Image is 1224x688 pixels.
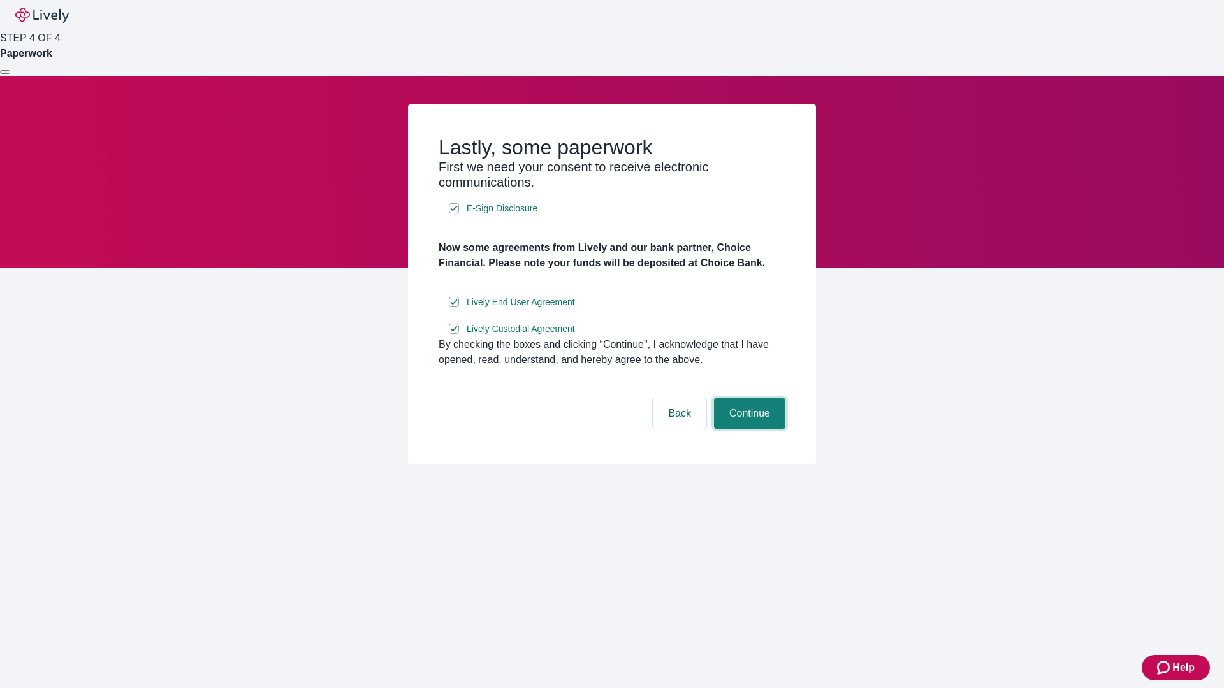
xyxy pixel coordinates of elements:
button: Continue [714,398,785,429]
h3: First we need your consent to receive electronic communications. [439,159,785,190]
button: Back [653,398,706,429]
h4: Now some agreements from Lively and our bank partner, Choice Financial. Please note your funds wi... [439,240,785,271]
button: Zendesk support iconHelp [1142,655,1210,680]
svg: Zendesk support icon [1157,660,1172,675]
div: By checking the boxes and clicking “Continue", I acknowledge that I have opened, read, understand... [439,337,785,368]
span: Help [1172,660,1195,675]
span: Lively Custodial Agreement [467,322,575,336]
a: e-sign disclosure document [464,201,540,217]
span: Lively End User Agreement [467,296,575,309]
h2: Lastly, some paperwork [439,135,785,159]
span: E-Sign Disclosure [467,202,537,215]
img: Lively [15,8,69,23]
a: e-sign disclosure document [464,321,578,337]
a: e-sign disclosure document [464,294,578,310]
